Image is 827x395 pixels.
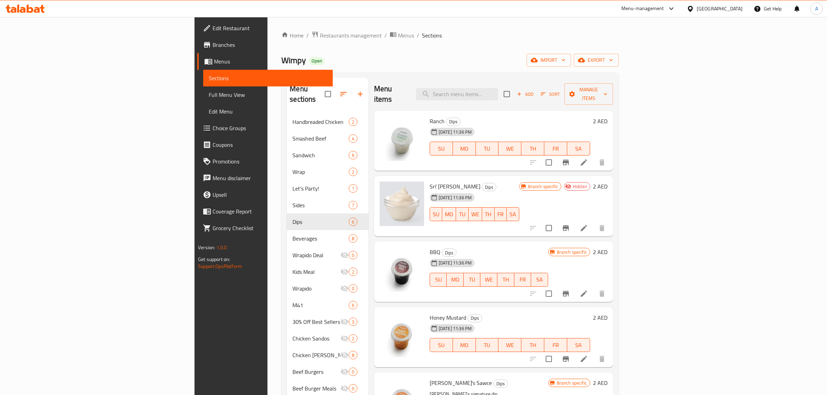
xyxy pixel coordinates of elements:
div: Menu-management [621,5,664,13]
a: Branches [197,36,333,53]
span: FR [497,209,504,219]
span: TU [466,275,478,285]
button: FR [495,207,507,221]
span: 1.0.0 [216,243,227,252]
span: Coupons [213,141,327,149]
span: Select to update [541,221,556,235]
span: 0 [349,385,357,392]
span: MO [449,275,461,285]
button: Branch-specific-item [557,285,574,302]
span: Dips [442,249,456,257]
button: SA [507,207,519,221]
a: Edit menu item [580,224,588,232]
span: Select to update [541,286,556,301]
span: Chicken [PERSON_NAME] Meals [292,351,340,359]
button: delete [594,285,610,302]
span: Add item [514,89,536,100]
span: Dips [292,218,348,226]
span: TU [479,340,496,350]
span: Hidden [570,183,590,190]
span: Coverage Report [213,207,327,216]
div: items [349,168,357,176]
button: SU [430,273,447,287]
div: Wrap2 [287,163,369,180]
span: FR [547,144,564,154]
span: export [579,56,613,65]
span: MO [456,144,473,154]
span: Get support on: [198,255,230,264]
div: items [349,384,357,393]
div: Handbreaded Chicken2 [287,114,369,130]
button: MO [442,207,456,221]
h6: 2 AED [593,247,607,257]
img: BBQ [380,247,424,292]
span: Dips [482,183,496,191]
span: [DATE] 11:36 PM [436,325,474,332]
a: Support.OpsPlatform [198,262,242,271]
span: WE [471,209,479,219]
span: A [815,5,818,12]
span: Wrapido [292,284,340,293]
button: SA [531,273,548,287]
span: Version: [198,243,215,252]
a: Coverage Report [197,203,333,220]
a: Menu disclaimer [197,170,333,186]
nav: breadcrumb [281,31,619,40]
span: TU [479,144,496,154]
span: 2 [349,335,357,342]
div: items [349,351,357,359]
span: Sort items [536,89,564,100]
span: 6 [349,302,357,309]
span: Manage items [570,85,607,103]
button: delete [594,154,610,171]
span: Let's Party! [292,184,348,193]
button: TU [476,142,499,156]
div: Let's Party!1 [287,180,369,197]
span: 1 [349,185,357,192]
span: import [532,56,565,65]
span: Menu disclaimer [213,174,327,182]
span: 30% Off Best Sellers [292,318,340,326]
div: items [349,268,357,276]
span: TH [524,144,541,154]
span: [PERSON_NAME]'s Sawce [430,378,492,388]
button: SU [430,338,453,352]
span: WE [501,340,519,350]
button: Sort [539,89,562,100]
button: import [527,54,571,67]
span: SA [510,209,516,219]
div: items [349,118,357,126]
button: TU [464,273,481,287]
button: SA [567,142,590,156]
a: Edit Restaurant [197,20,333,36]
div: items [349,318,357,326]
span: 2 [349,169,357,175]
div: Dips [468,314,482,322]
span: SU [433,340,450,350]
a: Menus [197,53,333,70]
button: TH [521,338,544,352]
span: Beef Burgers [292,368,340,376]
span: Add [516,90,535,98]
span: TH [524,340,541,350]
div: items [349,234,357,243]
a: Edit Menu [203,103,333,120]
span: Wrap [292,168,348,176]
div: Beverages8 [287,230,369,247]
span: Sides [292,201,348,209]
span: 0 [349,285,357,292]
span: Restaurants management [320,31,382,40]
span: Select to update [541,155,556,170]
span: [DATE] 11:36 PM [436,260,474,266]
span: Promotions [213,157,327,166]
svg: Inactive section [340,368,349,376]
svg: Inactive section [340,351,349,359]
span: Select to update [541,352,556,366]
span: [DATE] 11:36 PM [436,129,474,135]
h2: Menu items [374,84,408,104]
button: WE [498,142,521,156]
button: Branch-specific-item [557,351,574,367]
span: SU [433,144,450,154]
